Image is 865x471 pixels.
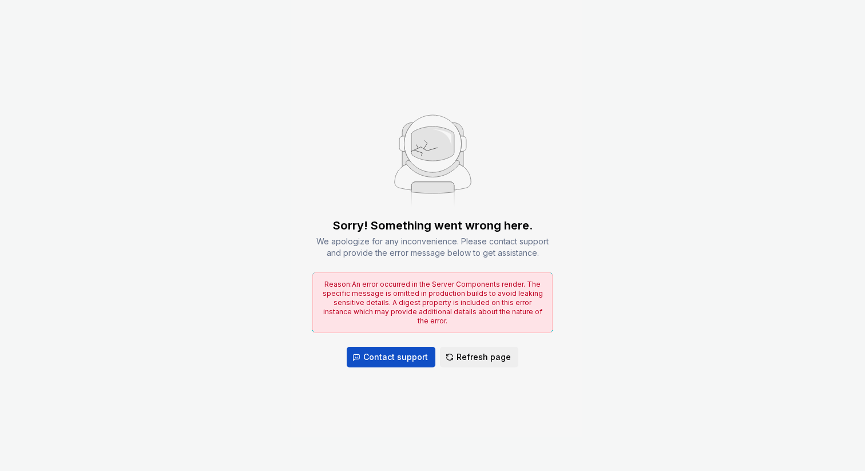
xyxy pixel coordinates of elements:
span: Contact support [363,351,428,363]
span: Refresh page [457,351,511,363]
span: Reason: An error occurred in the Server Components render. The specific message is omitted in pro... [323,280,543,325]
button: Contact support [347,347,435,367]
button: Refresh page [440,347,518,367]
div: We apologize for any inconvenience. Please contact support and provide the error message below to... [312,236,553,259]
div: Sorry! Something went wrong here. [333,217,533,233]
